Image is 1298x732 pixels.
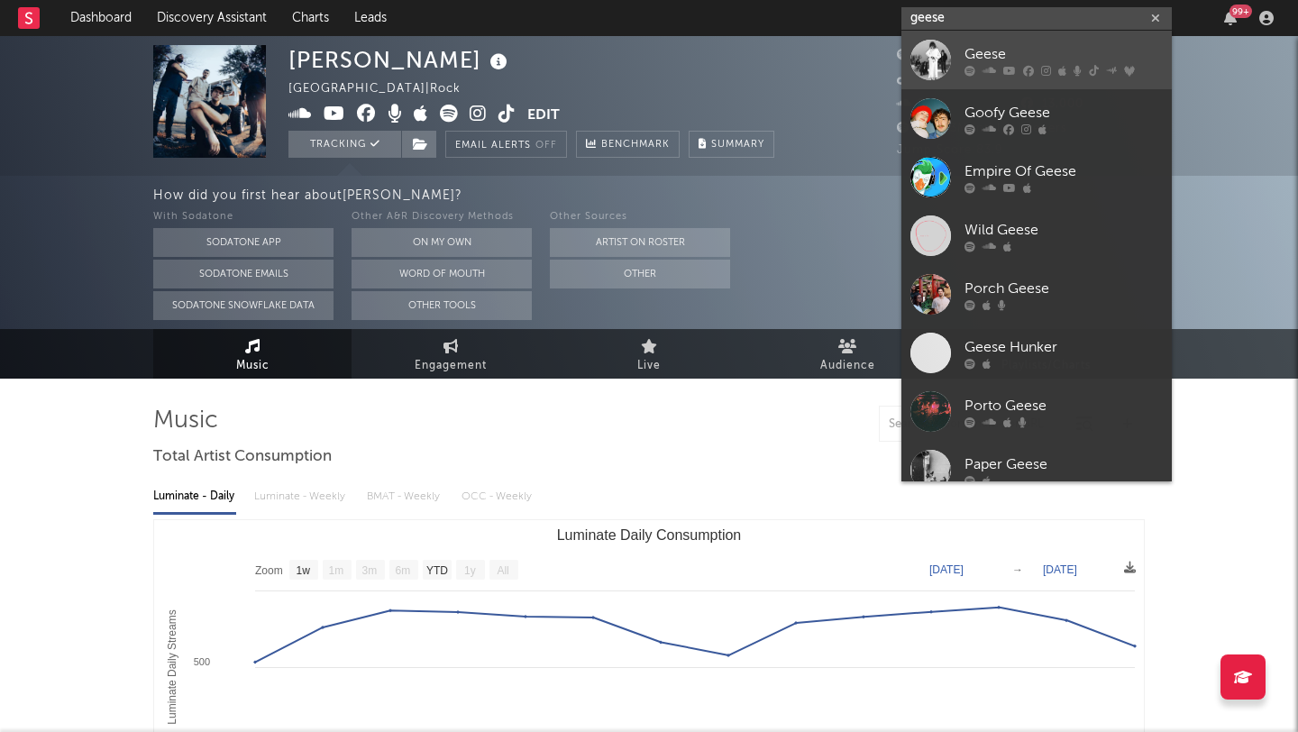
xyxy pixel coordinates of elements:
[1229,5,1252,18] div: 99 +
[964,395,1163,416] div: Porto Geese
[415,355,487,377] span: Engagement
[236,355,270,377] span: Music
[901,89,1172,148] a: Goofy Geese
[445,131,567,158] button: Email AlertsOff
[352,329,550,379] a: Engagement
[464,564,476,577] text: 1y
[897,50,952,61] span: 5,470
[297,564,311,577] text: 1w
[964,453,1163,475] div: Paper Geese
[153,206,334,228] div: With Sodatone
[820,355,875,377] span: Audience
[964,278,1163,299] div: Porch Geese
[689,131,774,158] button: Summary
[396,564,411,577] text: 6m
[153,185,1298,206] div: How did you first hear about [PERSON_NAME] ?
[352,206,532,228] div: Other A&R Discovery Methods
[255,564,283,577] text: Zoom
[497,564,508,577] text: All
[153,228,334,257] button: Sodatone App
[901,31,1172,89] a: Geese
[964,160,1163,182] div: Empire Of Geese
[153,329,352,379] a: Music
[527,105,560,127] button: Edit
[964,336,1163,358] div: Geese Hunker
[557,527,742,543] text: Luminate Daily Consumption
[352,260,532,288] button: Word Of Mouth
[711,140,764,150] span: Summary
[329,564,344,577] text: 1m
[194,656,210,667] text: 500
[897,144,1003,156] span: Jump Score: 83.9
[166,609,178,724] text: Luminate Daily Streams
[288,78,481,100] div: [GEOGRAPHIC_DATA] | Rock
[897,98,939,110] span: 218
[1043,563,1077,576] text: [DATE]
[535,141,557,151] em: Off
[897,74,958,86] span: 11,800
[601,134,670,156] span: Benchmark
[1012,563,1023,576] text: →
[901,324,1172,382] a: Geese Hunker
[550,260,730,288] button: Other
[352,291,532,320] button: Other Tools
[964,43,1163,65] div: Geese
[901,206,1172,265] a: Wild Geese
[352,228,532,257] button: On My Own
[153,291,334,320] button: Sodatone Snowflake Data
[550,228,730,257] button: Artist on Roster
[426,564,448,577] text: YTD
[550,329,748,379] a: Live
[880,417,1070,432] input: Search by song name or URL
[153,446,332,468] span: Total Artist Consumption
[748,329,946,379] a: Audience
[153,481,236,512] div: Luminate - Daily
[637,355,661,377] span: Live
[929,563,964,576] text: [DATE]
[897,123,1067,134] span: 11,993 Monthly Listeners
[901,382,1172,441] a: Porto Geese
[288,45,512,75] div: [PERSON_NAME]
[901,7,1172,30] input: Search for artists
[964,102,1163,124] div: Goofy Geese
[901,441,1172,499] a: Paper Geese
[288,131,401,158] button: Tracking
[964,219,1163,241] div: Wild Geese
[362,564,378,577] text: 3m
[1224,11,1237,25] button: 99+
[901,148,1172,206] a: Empire Of Geese
[576,131,680,158] a: Benchmark
[550,206,730,228] div: Other Sources
[901,265,1172,324] a: Porch Geese
[153,260,334,288] button: Sodatone Emails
